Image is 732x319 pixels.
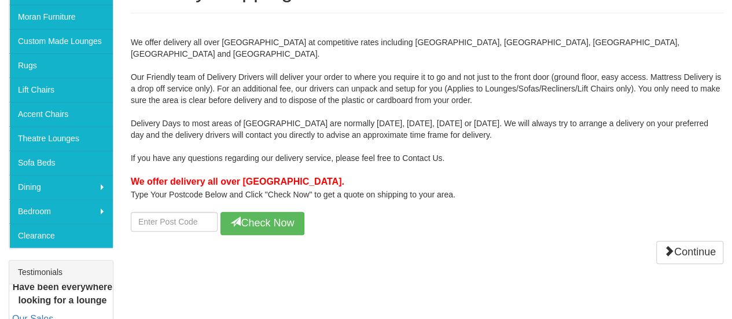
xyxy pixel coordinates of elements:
b: We offer delivery all over [GEOGRAPHIC_DATA]. [131,177,344,186]
a: Bedroom [9,199,113,223]
b: Have been everywhere looking for a lounge [13,282,113,305]
div: Testimonials [9,261,113,284]
input: Enter Postcode [131,212,218,232]
a: Rugs [9,53,113,78]
a: Moran Furniture [9,5,113,29]
a: Custom Made Lounges [9,29,113,53]
a: Dining [9,175,113,199]
a: Clearance [9,223,113,248]
a: Continue [656,241,723,264]
a: Accent Chairs [9,102,113,126]
a: Theatre Lounges [9,126,113,151]
a: Lift Chairs [9,78,113,102]
a: Sofa Beds [9,151,113,175]
button: Check Now [220,212,304,235]
div: We offer delivery all over [GEOGRAPHIC_DATA] at competitive rates including [GEOGRAPHIC_DATA], [G... [131,25,723,235]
